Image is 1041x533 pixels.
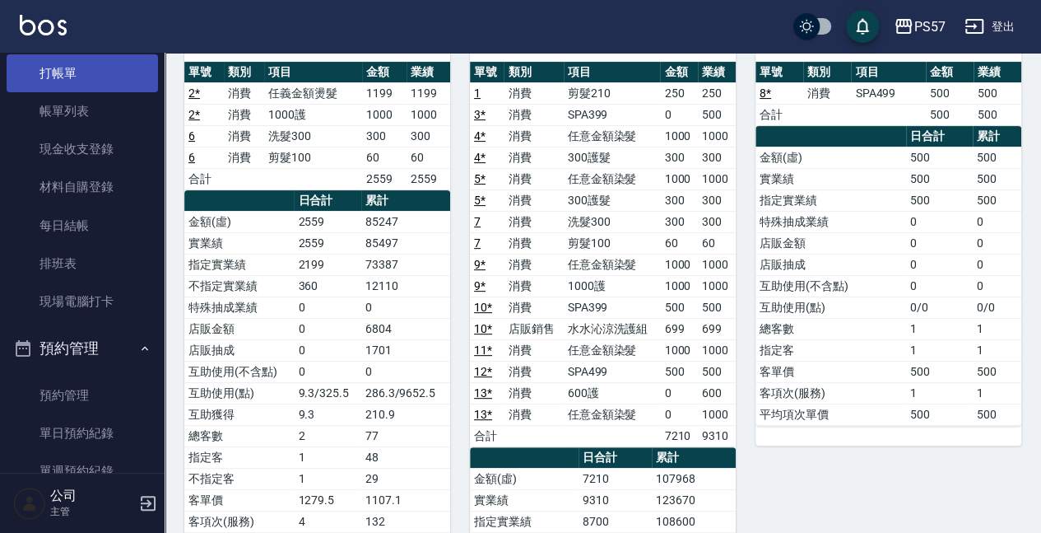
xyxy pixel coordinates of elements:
[7,283,158,320] a: 現場電腦打卡
[407,125,450,147] td: 300
[755,189,906,211] td: 指定實業績
[803,82,851,104] td: 消費
[652,511,736,532] td: 108600
[698,125,736,147] td: 1000
[407,147,450,168] td: 60
[264,82,363,104] td: 任義金額燙髮
[973,297,1021,318] td: 0/0
[504,82,563,104] td: 消費
[698,168,736,189] td: 1000
[361,211,450,232] td: 85247
[906,147,973,168] td: 500
[564,62,661,83] th: 項目
[474,215,481,228] a: 7
[579,468,652,489] td: 7210
[564,275,661,297] td: 1000護
[361,425,450,447] td: 77
[504,361,563,382] td: 消費
[755,62,1021,126] table: a dense table
[294,211,360,232] td: 2559
[906,232,973,254] td: 0
[660,104,698,125] td: 0
[294,254,360,275] td: 2199
[474,236,481,250] a: 7
[407,104,450,125] td: 1000
[698,189,736,211] td: 300
[974,62,1021,83] th: 業績
[755,104,803,125] td: 合計
[294,425,360,447] td: 2
[660,404,698,425] td: 0
[803,62,851,83] th: 類別
[13,487,46,520] img: Person
[294,190,360,212] th: 日合計
[660,425,698,447] td: 7210
[564,297,661,318] td: SPA399
[660,232,698,254] td: 60
[973,211,1021,232] td: 0
[564,382,661,404] td: 600護
[294,511,360,532] td: 4
[7,376,158,414] a: 預約管理
[652,489,736,511] td: 123670
[660,297,698,318] td: 500
[851,82,925,104] td: SPA499
[579,447,652,469] th: 日合計
[851,62,925,83] th: 項目
[362,168,406,189] td: 2559
[361,275,450,297] td: 12110
[184,62,224,83] th: 單號
[579,489,652,511] td: 9310
[958,12,1021,42] button: 登出
[407,168,450,189] td: 2559
[264,147,363,168] td: 剪髮100
[264,125,363,147] td: 洗髮300
[906,318,973,339] td: 1
[660,318,698,339] td: 699
[362,104,406,125] td: 1000
[264,104,363,125] td: 1000護
[660,361,698,382] td: 500
[474,86,481,100] a: 1
[660,275,698,297] td: 1000
[362,82,406,104] td: 1199
[504,318,563,339] td: 店販銷售
[184,468,294,489] td: 不指定客
[294,275,360,297] td: 360
[294,468,360,489] td: 1
[362,125,406,147] td: 300
[361,190,450,212] th: 累計
[698,82,736,104] td: 250
[698,275,736,297] td: 1000
[294,232,360,254] td: 2559
[361,339,450,361] td: 1701
[470,62,504,83] th: 單號
[906,189,973,211] td: 500
[504,297,563,318] td: 消費
[264,62,363,83] th: 項目
[906,404,973,425] td: 500
[652,468,736,489] td: 107968
[698,104,736,125] td: 500
[470,468,579,489] td: 金額(虛)
[698,361,736,382] td: 500
[906,275,973,297] td: 0
[50,488,134,504] h5: 公司
[579,511,652,532] td: 8700
[755,62,803,83] th: 單號
[660,211,698,232] td: 300
[906,254,973,275] td: 0
[564,339,661,361] td: 任意金額染髮
[361,511,450,532] td: 132
[564,125,661,147] td: 任意金額染髮
[184,511,294,532] td: 客項次(服務)
[7,452,158,490] a: 單週預約紀錄
[184,211,294,232] td: 金額(虛)
[7,54,158,92] a: 打帳單
[698,211,736,232] td: 300
[361,361,450,382] td: 0
[973,339,1021,361] td: 1
[698,297,736,318] td: 500
[913,16,945,37] div: PS57
[564,104,661,125] td: SPA399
